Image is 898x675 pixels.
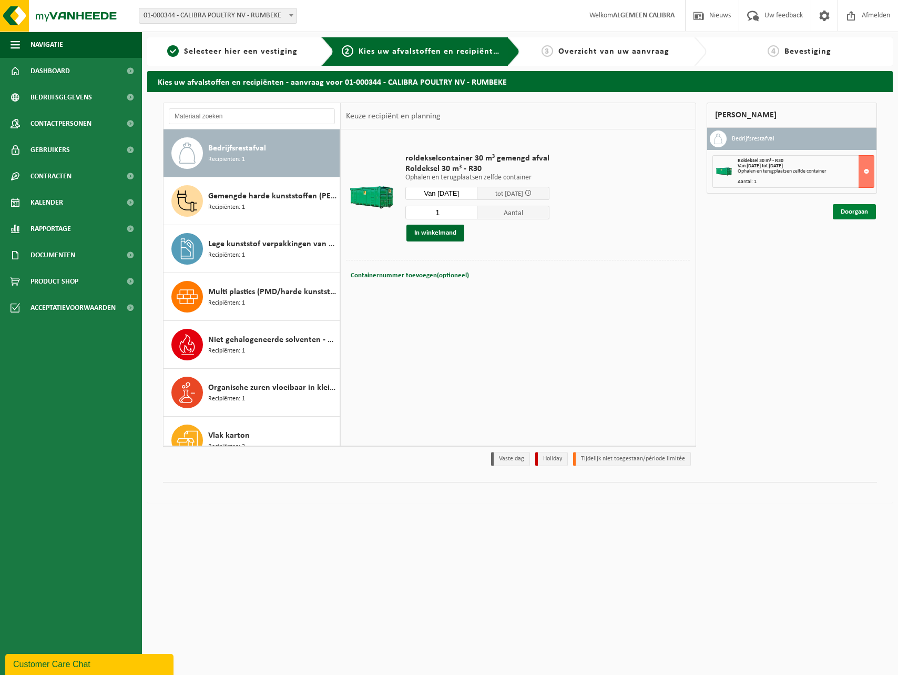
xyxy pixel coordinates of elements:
button: Multi plastics (PMD/harde kunststoffen/spanbanden/EPS/folie naturel/folie gemengd) Recipiënten: 1 [164,273,340,321]
div: Aantal: 1 [738,179,874,185]
span: Gebruikers [30,137,70,163]
span: Recipiënten: 1 [208,203,245,213]
span: Recipiënten: 1 [208,394,245,404]
span: Multi plastics (PMD/harde kunststoffen/spanbanden/EPS/folie naturel/folie gemengd) [208,286,337,298]
span: Recipiënten: 1 [208,155,245,165]
input: Materiaal zoeken [169,108,335,124]
button: Vlak karton Recipiënten: 2 [164,417,340,464]
li: Tijdelijk niet toegestaan/période limitée [573,452,691,466]
button: Organische zuren vloeibaar in kleinverpakking Recipiënten: 1 [164,369,340,417]
span: Contactpersonen [30,110,91,137]
span: Acceptatievoorwaarden [30,295,116,321]
span: Containernummer toevoegen(optioneel) [351,272,469,279]
span: Product Shop [30,268,78,295]
span: Roldeksel 30 m³ - R30 [405,164,549,174]
span: Contracten [30,163,72,189]
span: 4 [768,45,779,57]
p: Ophalen en terugplaatsen zelfde container [405,174,549,182]
button: Niet gehalogeneerde solventen - hoogcalorisch in 200lt-vat Recipiënten: 1 [164,321,340,369]
span: Bevestiging [784,47,831,56]
span: Selecteer hier een vestiging [184,47,298,56]
a: 1Selecteer hier een vestiging [152,45,313,58]
span: Kalender [30,189,63,216]
span: Niet gehalogeneerde solventen - hoogcalorisch in 200lt-vat [208,334,337,346]
span: Recipiënten: 1 [208,250,245,260]
span: Rapportage [30,216,71,242]
span: Recipiënten: 2 [208,442,245,452]
span: 2 [342,45,353,57]
strong: ALGEMEEN CALIBRA [613,12,675,19]
span: Aantal [477,206,549,219]
h3: Bedrijfsrestafval [732,130,774,147]
div: Ophalen en terugplaatsen zelfde container [738,169,874,174]
span: Bedrijfsgegevens [30,84,92,110]
span: Organische zuren vloeibaar in kleinverpakking [208,381,337,394]
iframe: chat widget [5,652,176,675]
h2: Kies uw afvalstoffen en recipiënten - aanvraag voor 01-000344 - CALIBRA POULTRY NV - RUMBEKE [147,71,893,92]
div: Keuze recipiënt en planning [341,103,446,129]
button: Containernummer toevoegen(optioneel) [350,268,470,283]
span: 01-000344 - CALIBRA POULTRY NV - RUMBEKE [139,8,297,24]
span: Documenten [30,242,75,268]
span: Lege kunststof verpakkingen van gevaarlijke stoffen [208,238,337,250]
input: Selecteer datum [405,187,477,200]
button: In winkelmand [406,225,464,241]
button: Bedrijfsrestafval Recipiënten: 1 [164,129,340,177]
span: 3 [542,45,553,57]
span: Navigatie [30,32,63,58]
span: Roldeksel 30 m³ - R30 [738,158,783,164]
button: Gemengde harde kunststoffen (PE, PP en PVC), recycleerbaar (industrieel) Recipiënten: 1 [164,177,340,225]
span: Overzicht van uw aanvraag [558,47,669,56]
button: Lege kunststof verpakkingen van gevaarlijke stoffen Recipiënten: 1 [164,225,340,273]
span: roldekselcontainer 30 m³ gemengd afval [405,153,549,164]
li: Vaste dag [491,452,530,466]
strong: Van [DATE] tot [DATE] [738,163,783,169]
span: Vlak karton [208,429,250,442]
span: Recipiënten: 1 [208,346,245,356]
span: 1 [167,45,179,57]
span: Dashboard [30,58,70,84]
div: [PERSON_NAME] [707,103,877,128]
span: Recipiënten: 1 [208,298,245,308]
span: Kies uw afvalstoffen en recipiënten [359,47,503,56]
a: Doorgaan [833,204,876,219]
span: tot [DATE] [495,190,523,197]
li: Holiday [535,452,568,466]
span: 01-000344 - CALIBRA POULTRY NV - RUMBEKE [139,8,297,23]
span: Bedrijfsrestafval [208,142,266,155]
span: Gemengde harde kunststoffen (PE, PP en PVC), recycleerbaar (industrieel) [208,190,337,203]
